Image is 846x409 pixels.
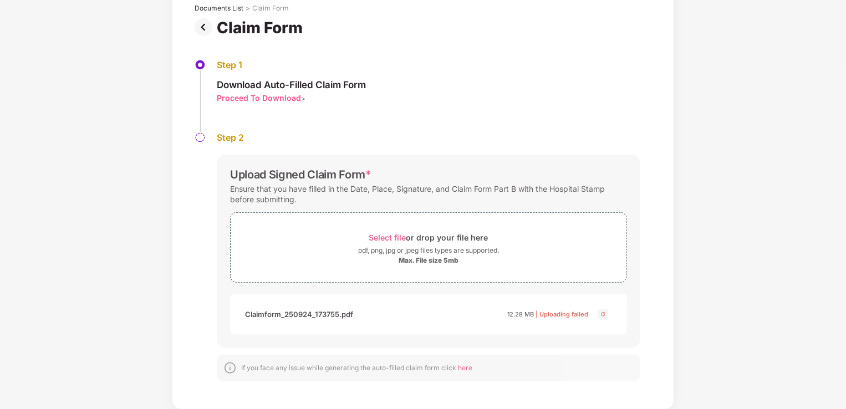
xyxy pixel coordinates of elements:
img: svg+xml;base64,PHN2ZyBpZD0iU3RlcC1BY3RpdmUtMzJ4MzIiIHhtbG5zPSJodHRwOi8vd3d3LnczLm9yZy8yMDAwL3N2Zy... [195,59,206,70]
div: Step 1 [217,59,366,71]
div: Step 2 [217,132,640,144]
span: 12.28 MB [508,310,534,318]
div: Claim Form [217,18,307,37]
div: Proceed To Download [217,93,301,103]
span: > [301,94,305,103]
span: here [458,364,472,372]
span: | Uploading failed [536,310,589,318]
div: Claimform_250924_173755.pdf [245,305,353,324]
div: Documents List [195,4,243,13]
div: pdf, png, jpg or jpeg files types are supported. [358,245,499,256]
div: Ensure that you have filled in the Date, Place, Signature, and Claim Form Part B with the Hospita... [230,181,627,207]
div: Claim Form [252,4,289,13]
div: Upload Signed Claim Form [230,168,371,181]
div: Download Auto-Filled Claim Form [217,79,366,91]
img: svg+xml;base64,PHN2ZyBpZD0iQ3Jvc3MtMjR4MjQiIHhtbG5zPSJodHRwOi8vd3d3LnczLm9yZy8yMDAwL3N2ZyIgd2lkdG... [597,308,610,321]
div: > [246,4,250,13]
div: If you face any issue while generating the auto-filled claim form click [241,364,472,372]
div: or drop your file here [369,230,488,245]
img: svg+xml;base64,PHN2ZyBpZD0iSW5mb18tXzMyeDMyIiBkYXRhLW5hbWU9IkluZm8gLSAzMngzMiIgeG1sbnM9Imh0dHA6Ly... [223,361,237,375]
div: Max. File size 5mb [399,256,458,265]
img: svg+xml;base64,PHN2ZyBpZD0iUHJldi0zMngzMiIgeG1sbnM9Imh0dHA6Ly93d3cudzMub3JnLzIwMDAvc3ZnIiB3aWR0aD... [195,18,217,36]
img: svg+xml;base64,PHN2ZyBpZD0iU3RlcC1QZW5kaW5nLTMyeDMyIiB4bWxucz0iaHR0cDovL3d3dy53My5vcmcvMjAwMC9zdm... [195,132,206,143]
span: Select file [369,233,406,242]
span: Select fileor drop your file herepdf, png, jpg or jpeg files types are supported.Max. File size 5mb [231,221,626,274]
